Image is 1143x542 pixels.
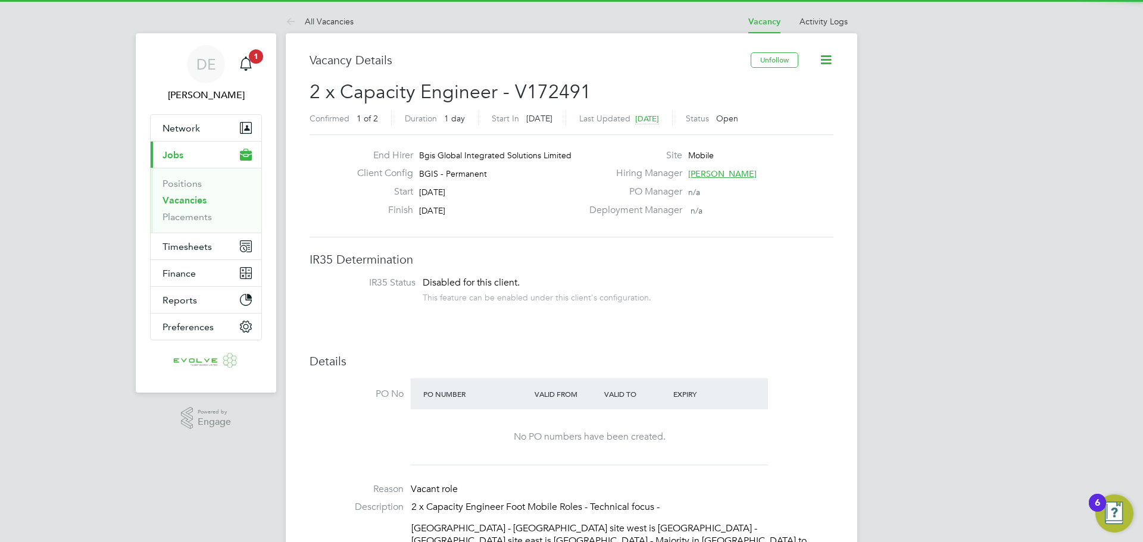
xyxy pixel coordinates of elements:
div: 6 [1095,503,1100,518]
span: Vacant role [411,483,458,495]
button: Preferences [151,314,261,340]
span: [DATE] [419,187,445,198]
label: End Hirer [348,149,413,162]
span: [DATE] [635,114,659,124]
span: DE [196,57,216,72]
label: Deployment Manager [582,204,682,217]
a: Placements [163,211,212,223]
label: IR35 Status [321,277,416,289]
div: Expiry [670,383,740,405]
span: [DATE] [419,205,445,216]
span: 2 x Capacity Engineer - V172491 [310,80,591,104]
span: Network [163,123,200,134]
h3: IR35 Determination [310,252,833,267]
span: Disabled for this client. [423,277,520,289]
label: Duration [405,113,437,124]
div: Valid From [532,383,601,405]
label: Start In [492,113,519,124]
label: PO No [310,388,404,400]
span: Dreece Edwards [150,88,262,102]
a: Positions [163,178,202,189]
button: Network [151,115,261,141]
span: n/a [691,205,702,216]
span: 1 [249,49,263,64]
span: Jobs [163,149,183,161]
nav: Main navigation [136,33,276,393]
span: Timesheets [163,241,212,252]
label: Status [686,113,709,124]
a: Vacancy [748,17,780,27]
span: 1 of 2 [357,113,378,124]
label: Last Updated [579,113,630,124]
span: Mobile [688,150,714,161]
span: Open [716,113,738,124]
span: Reports [163,295,197,306]
label: Description [310,501,404,513]
span: Bgis Global Integrated Solutions Limited [419,150,571,161]
button: Open Resource Center, 6 new notifications [1095,494,1133,532]
div: Valid To [601,383,671,405]
a: Go to home page [150,352,262,371]
label: Hiring Manager [582,167,682,180]
a: Activity Logs [800,16,848,27]
h3: Vacancy Details [310,52,751,68]
span: Powered by [198,407,231,417]
h3: Details [310,353,833,369]
span: BGIS - Permanent [419,168,487,179]
div: No PO numbers have been created. [423,431,756,443]
button: Timesheets [151,233,261,259]
label: Confirmed [310,113,349,124]
span: n/a [688,187,700,198]
div: PO Number [420,383,532,405]
a: Vacancies [163,195,207,206]
label: Finish [348,204,413,217]
label: Reason [310,483,404,496]
a: DE[PERSON_NAME] [150,45,262,102]
button: Unfollow [751,52,798,68]
div: Jobs [151,168,261,233]
span: Engage [198,417,231,427]
img: evolve-talent-logo-retina.png [173,352,239,371]
label: Start [348,186,413,198]
a: All Vacancies [286,16,354,27]
span: Finance [163,268,196,279]
button: Jobs [151,142,261,168]
label: Client Config [348,167,413,180]
span: [DATE] [526,113,552,124]
div: This feature can be enabled under this client's configuration. [423,289,651,303]
button: Reports [151,287,261,313]
label: Site [582,149,682,162]
label: PO Manager [582,186,682,198]
button: Finance [151,260,261,286]
a: 1 [234,45,258,83]
a: Powered byEngage [181,407,232,430]
span: [PERSON_NAME] [688,168,757,179]
span: 1 day [444,113,465,124]
p: 2 x Capacity Engineer Foot Mobile Roles - Technical focus - [411,501,833,513]
span: Preferences [163,321,214,333]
